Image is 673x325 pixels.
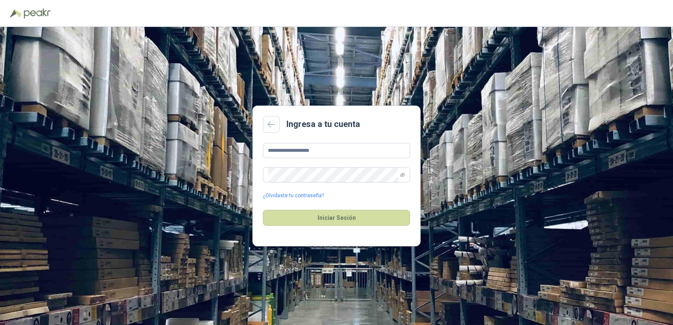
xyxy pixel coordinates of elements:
img: Peakr [24,8,50,18]
span: eye-invisible [400,172,405,177]
button: Iniciar Sesión [263,210,410,226]
img: Logo [10,9,22,18]
a: ¿Olvidaste tu contraseña? [263,192,324,200]
h2: Ingresa a tu cuenta [286,118,360,131]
